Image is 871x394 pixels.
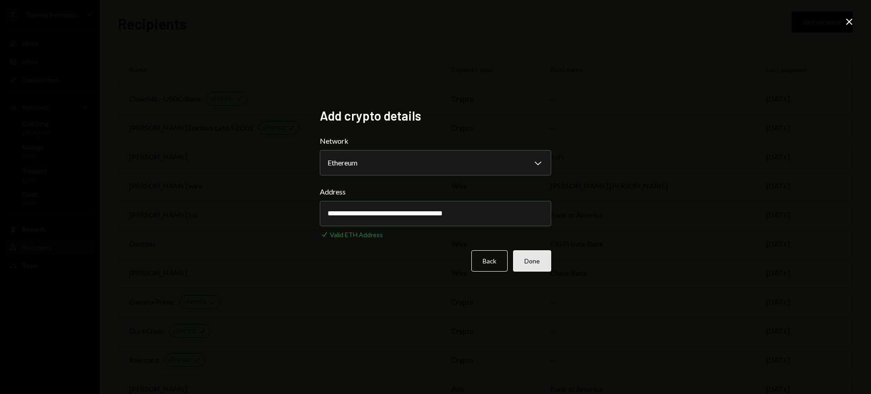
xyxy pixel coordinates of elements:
button: Network [320,150,551,175]
div: Valid ETH Address [330,230,383,239]
button: Done [513,250,551,272]
button: Back [471,250,508,272]
label: Network [320,136,551,146]
h2: Add crypto details [320,107,551,125]
label: Address [320,186,551,197]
